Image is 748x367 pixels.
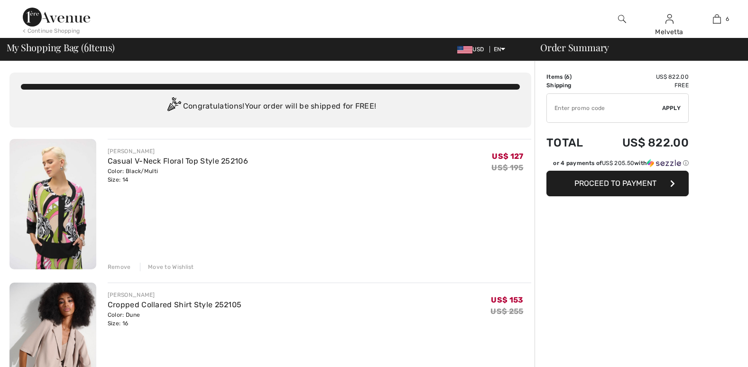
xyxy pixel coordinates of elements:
[566,73,570,80] span: 6
[553,159,689,167] div: or 4 payments of with
[108,156,248,165] a: Casual V-Neck Floral Top Style 252106
[490,307,523,316] s: US$ 255
[108,147,248,156] div: [PERSON_NAME]
[665,13,674,25] img: My Info
[164,97,183,116] img: Congratulation2.svg
[108,167,248,184] div: Color: Black/Multi Size: 14
[546,73,597,81] td: Items ( )
[726,15,729,23] span: 6
[597,81,689,90] td: Free
[23,27,80,35] div: < Continue Shopping
[688,339,739,362] iframe: Opens a widget where you can chat to one of our agents
[7,43,115,52] span: My Shopping Bag ( Items)
[693,13,740,25] a: 6
[574,179,656,188] span: Proceed to Payment
[647,159,681,167] img: Sezzle
[494,46,506,53] span: EN
[547,94,662,122] input: Promo code
[618,13,626,25] img: search the website
[140,263,194,271] div: Move to Wishlist
[665,14,674,23] a: Sign In
[457,46,488,53] span: USD
[491,163,523,172] s: US$ 195
[713,13,721,25] img: My Bag
[23,8,90,27] img: 1ère Avenue
[108,311,242,328] div: Color: Dune Size: 16
[108,263,131,271] div: Remove
[597,127,689,159] td: US$ 822.00
[457,46,472,54] img: US Dollar
[108,300,242,309] a: Cropped Collared Shirt Style 252105
[108,291,242,299] div: [PERSON_NAME]
[529,43,742,52] div: Order Summary
[9,139,96,269] img: Casual V-Neck Floral Top Style 252106
[646,27,693,37] div: Melvetta
[84,40,89,53] span: 6
[21,97,520,116] div: Congratulations! Your order will be shipped for FREE!
[662,104,681,112] span: Apply
[492,152,523,161] span: US$ 127
[491,295,523,304] span: US$ 153
[597,73,689,81] td: US$ 822.00
[546,81,597,90] td: Shipping
[546,127,597,159] td: Total
[546,171,689,196] button: Proceed to Payment
[602,160,634,166] span: US$ 205.50
[546,159,689,171] div: or 4 payments ofUS$ 205.50withSezzle Click to learn more about Sezzle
